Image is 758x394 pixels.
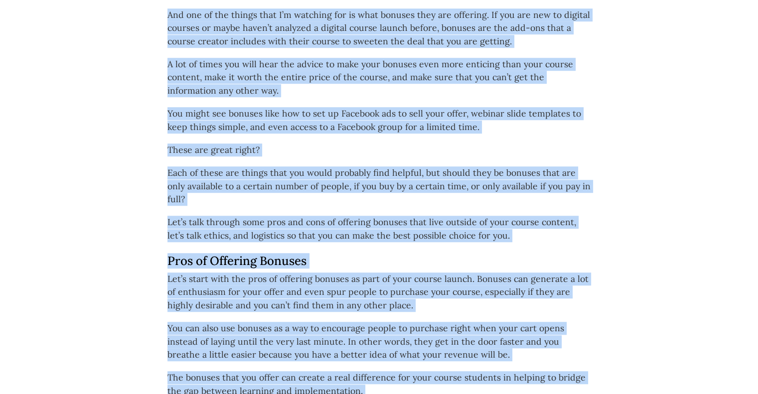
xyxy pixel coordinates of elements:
[167,322,591,361] p: You can also use bonuses as a way to encourage people to purchase right when your cart opens inst...
[167,166,591,206] p: Each of these are things that you would probably find helpful, but should they be bonuses that ar...
[167,8,591,48] p: And one of the things that I’m watching for is what bonuses they are offering. If you are new to ...
[167,254,591,268] h3: Pros of Offering Bonuses
[167,272,591,312] p: Let’s start with the pros of offering bonuses as part of your course launch. Bonuses can generate...
[167,107,591,133] p: You might see bonuses like how to set up Facebook ads to sell your offer, webinar slide templates...
[167,216,591,242] p: Let’s talk through some pros and cons of offering bonuses that live outside of your course conten...
[167,143,591,156] p: These are great right?
[167,58,591,97] p: A lot of times you will hear the advice to make your bonuses even more enticing than your course ...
